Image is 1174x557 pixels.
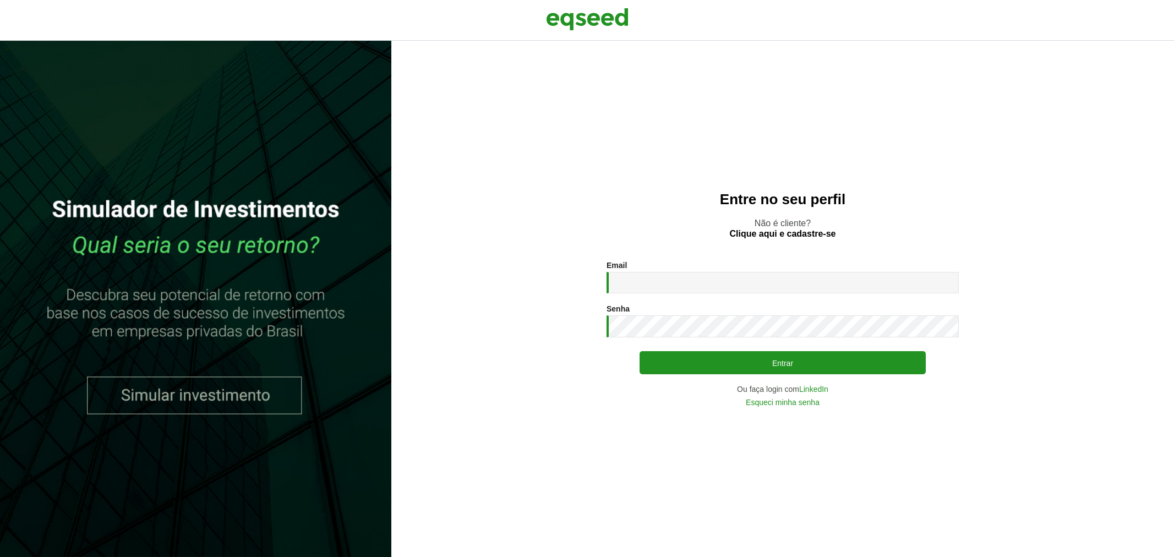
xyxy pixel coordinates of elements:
div: Ou faça login com [607,385,959,393]
button: Entrar [640,351,926,374]
a: LinkedIn [799,385,828,393]
a: Clique aqui e cadastre-se [730,230,836,238]
label: Senha [607,305,630,313]
label: Email [607,261,627,269]
a: Esqueci minha senha [746,398,820,406]
img: EqSeed Logo [546,6,629,33]
h2: Entre no seu perfil [413,192,1152,207]
p: Não é cliente? [413,218,1152,239]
